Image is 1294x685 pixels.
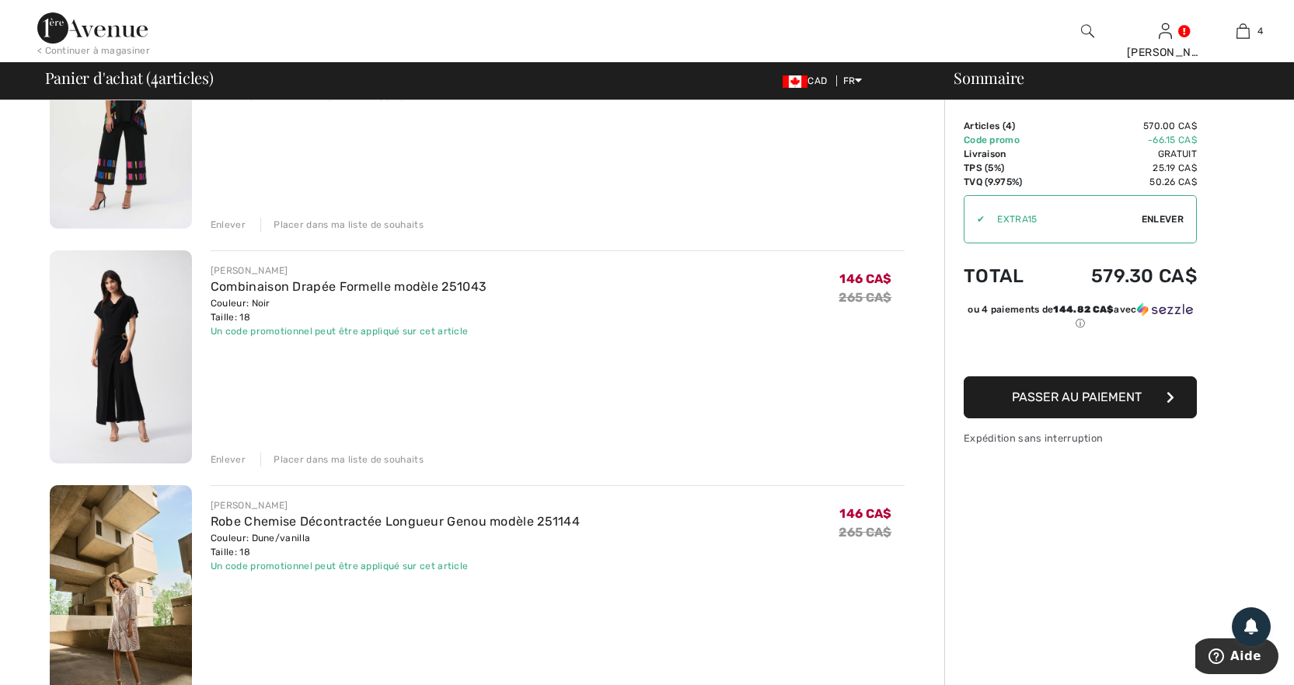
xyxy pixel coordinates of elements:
[964,119,1048,133] td: Articles ( )
[964,175,1048,189] td: TVQ (9.975%)
[964,147,1048,161] td: Livraison
[1205,22,1281,40] a: 4
[783,75,807,88] img: Canadian Dollar
[783,75,833,86] span: CAD
[1257,24,1263,38] span: 4
[211,531,580,559] div: Couleur: Dune/vanilla Taille: 18
[964,336,1197,371] iframe: PayPal-paypal
[211,498,580,512] div: [PERSON_NAME]
[1159,23,1172,38] a: Se connecter
[964,376,1197,418] button: Passer au paiement
[211,559,580,573] div: Un code promotionnel peut être appliqué sur cet article
[50,250,192,464] img: Combinaison Drapée Formelle modèle 251043
[964,302,1197,336] div: ou 4 paiements de144.82 CA$avecSezzle Cliquez pour en savoir plus sur Sezzle
[1137,302,1193,316] img: Sezzle
[964,431,1197,446] div: Expédition sans interruption
[839,271,891,286] span: 146 CA$
[843,75,863,86] span: FR
[964,161,1048,175] td: TPS (5%)
[37,44,150,58] div: < Continuer à magasiner
[964,302,1197,330] div: ou 4 paiements de avec
[1236,22,1250,40] img: Mon panier
[964,212,985,226] div: ✔
[211,453,246,467] div: Enlever
[50,15,192,229] img: Pantalon Large Rayé Court modèle 252051
[1048,119,1197,133] td: 570.00 CA$
[1048,250,1197,302] td: 579.30 CA$
[1159,22,1172,40] img: Mes infos
[1081,22,1094,40] img: recherche
[964,250,1048,302] td: Total
[1127,44,1203,61] div: [PERSON_NAME]
[1142,212,1184,226] span: Enlever
[37,12,148,44] img: 1ère Avenue
[211,514,580,529] a: Robe Chemise Décontractée Longueur Genou modèle 251144
[211,264,487,278] div: [PERSON_NAME]
[1048,161,1197,175] td: 25.19 CA$
[964,133,1048,147] td: Code promo
[211,296,487,324] div: Couleur: Noir Taille: 18
[839,525,891,540] s: 265 CA$
[935,70,1285,86] div: Sommaire
[1048,133,1197,147] td: -66.15 CA$
[260,218,424,232] div: Placer dans ma liste de souhaits
[839,290,891,305] s: 265 CA$
[839,506,891,521] span: 146 CA$
[151,66,159,86] span: 4
[211,218,246,232] div: Enlever
[1006,121,1012,131] span: 4
[1012,390,1142,404] span: Passer au paiement
[1195,638,1278,677] iframe: Ouvre un widget dans lequel vous pouvez trouver plus d’informations
[1048,175,1197,189] td: 50.26 CA$
[211,279,487,294] a: Combinaison Drapée Formelle modèle 251043
[1048,147,1197,161] td: Gratuit
[1053,304,1114,315] span: 144.82 CA$
[45,70,214,86] span: Panier d'achat ( articles)
[211,324,487,338] div: Un code promotionnel peut être appliqué sur cet article
[985,196,1142,243] input: Code promo
[260,453,424,467] div: Placer dans ma liste de souhaits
